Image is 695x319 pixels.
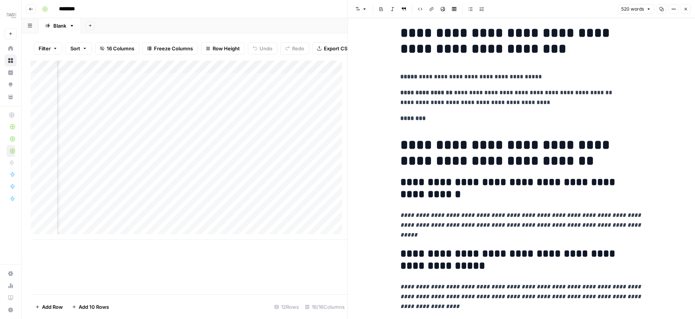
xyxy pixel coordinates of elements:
a: Insights [5,67,17,79]
a: Your Data [5,91,17,103]
img: Dash Logo [5,9,18,22]
button: Row Height [201,42,245,54]
a: Learning Hub [5,292,17,304]
span: 16 Columns [107,45,134,52]
a: Browse [5,54,17,67]
span: Redo [292,45,304,52]
span: Undo [260,45,272,52]
a: Settings [5,268,17,280]
button: 16 Columns [95,42,139,54]
button: Export CSV [312,42,356,54]
span: Freeze Columns [154,45,193,52]
button: Redo [280,42,309,54]
button: Workspace: Dash [5,6,17,25]
div: Blank [53,22,66,30]
div: 12 Rows [271,301,302,313]
span: Add Row [42,303,63,311]
span: Export CSV [324,45,351,52]
button: Help + Support [5,304,17,316]
span: Sort [70,45,80,52]
a: Home [5,42,17,54]
div: 16/16 Columns [302,301,348,313]
a: Usage [5,280,17,292]
span: 520 words [621,6,644,12]
button: 520 words [618,4,654,14]
span: Add 10 Rows [79,303,109,311]
button: Filter [34,42,62,54]
a: Opportunities [5,79,17,91]
a: Blank [39,18,81,33]
button: Add 10 Rows [67,301,114,313]
button: Add Row [31,301,67,313]
button: Freeze Columns [142,42,198,54]
button: Sort [65,42,92,54]
span: Filter [39,45,51,52]
span: Row Height [213,45,240,52]
button: Undo [248,42,277,54]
